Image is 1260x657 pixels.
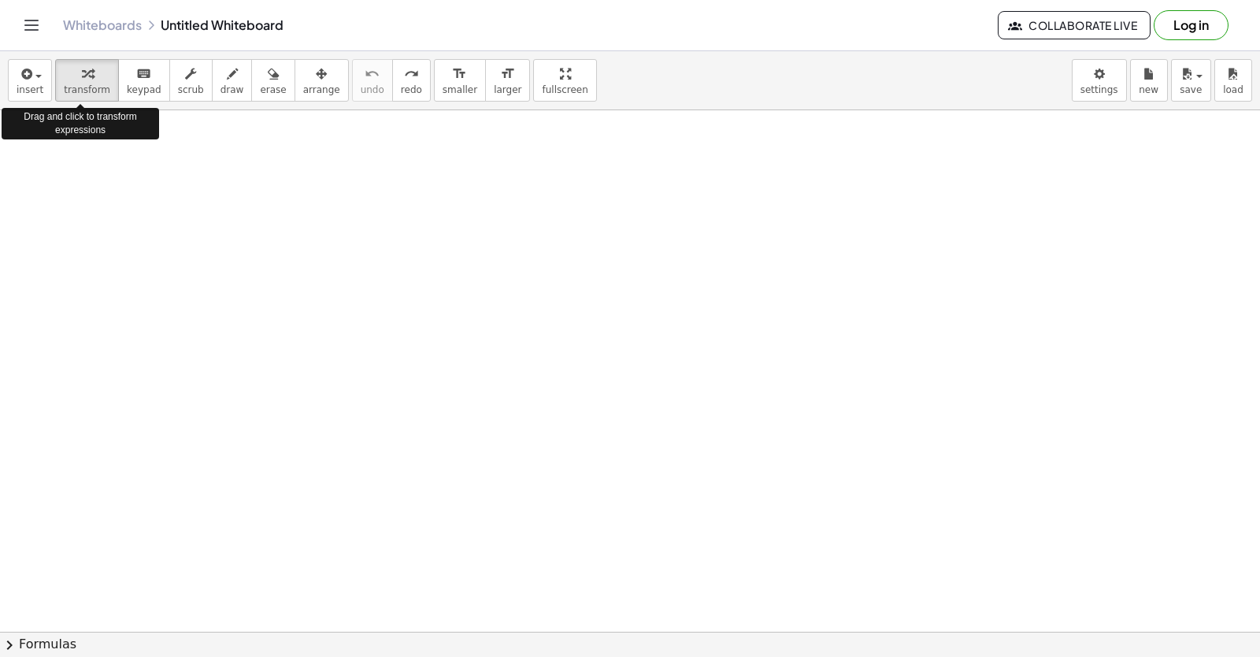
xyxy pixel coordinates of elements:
[19,13,44,38] button: Toggle navigation
[8,59,52,102] button: insert
[1223,84,1243,95] span: load
[533,59,596,102] button: fullscreen
[452,65,467,84] i: format_size
[485,59,530,102] button: format_sizelarger
[352,59,393,102] button: undoundo
[392,59,431,102] button: redoredo
[361,84,384,95] span: undo
[260,84,286,95] span: erase
[443,84,477,95] span: smaller
[1011,18,1137,32] span: Collaborate Live
[178,84,204,95] span: scrub
[365,65,380,84] i: undo
[220,84,244,95] span: draw
[1072,59,1127,102] button: settings
[1214,59,1252,102] button: load
[401,84,422,95] span: redo
[2,108,159,139] div: Drag and click to transform expressions
[303,84,340,95] span: arrange
[1139,84,1158,95] span: new
[17,84,43,95] span: insert
[118,59,170,102] button: keyboardkeypad
[251,59,295,102] button: erase
[212,59,253,102] button: draw
[136,65,151,84] i: keyboard
[127,84,161,95] span: keypad
[1080,84,1118,95] span: settings
[64,84,110,95] span: transform
[500,65,515,84] i: format_size
[1154,10,1228,40] button: Log in
[434,59,486,102] button: format_sizesmaller
[1130,59,1168,102] button: new
[169,59,213,102] button: scrub
[494,84,521,95] span: larger
[404,65,419,84] i: redo
[998,11,1151,39] button: Collaborate Live
[1180,84,1202,95] span: save
[1171,59,1211,102] button: save
[295,59,349,102] button: arrange
[55,59,119,102] button: transform
[542,84,587,95] span: fullscreen
[63,17,142,33] a: Whiteboards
